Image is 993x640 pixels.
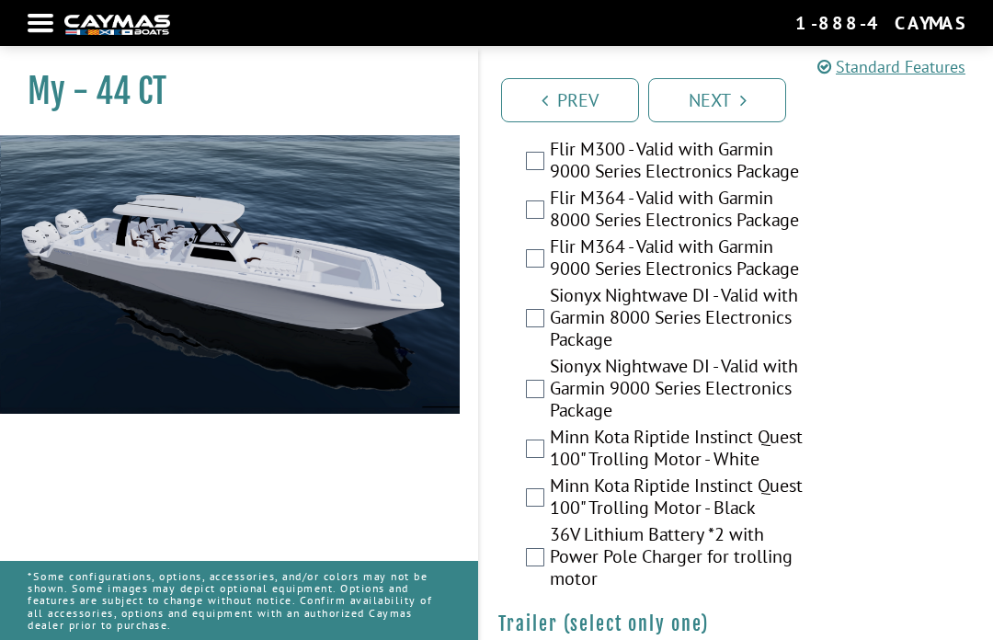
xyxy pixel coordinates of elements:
a: Standard Features [817,54,965,79]
a: Next [648,78,786,122]
h4: Trailer (select only one) [498,612,975,635]
label: Minn Kota Riptide Instinct Quest 100" Trolling Motor - White [550,426,814,474]
ul: Pagination [496,75,993,122]
p: *Some configurations, options, accessories, and/or colors may not be shown. Some images may depic... [28,561,451,640]
a: Prev [501,78,639,122]
h1: My - 44 CT [28,71,432,112]
div: 1-888-4CAYMAS [795,11,965,35]
label: Flir M300 - Valid with Garmin 9000 Series Electronics Package [550,138,814,187]
label: Flir M364 - Valid with Garmin 8000 Series Electronics Package [550,187,814,235]
label: Sionyx Nightwave DI - Valid with Garmin 8000 Series Electronics Package [550,284,814,355]
label: Minn Kota Riptide Instinct Quest 100" Trolling Motor - Black [550,474,814,523]
img: white-logo-c9c8dbefe5ff5ceceb0f0178aa75bf4bb51f6bca0971e226c86eb53dfe498488.png [64,15,170,34]
label: Flir M364 - Valid with Garmin 9000 Series Electronics Package [550,235,814,284]
label: 36V Lithium Battery *2 with Power Pole Charger for trolling motor [550,523,814,594]
label: Sionyx Nightwave DI - Valid with Garmin 9000 Series Electronics Package [550,355,814,426]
